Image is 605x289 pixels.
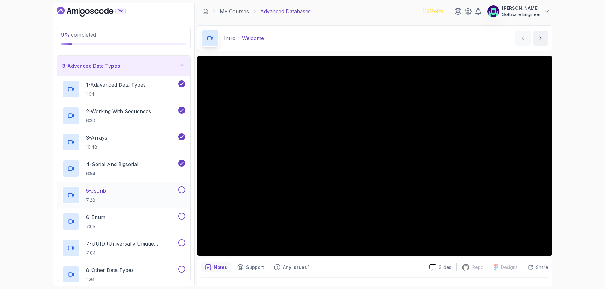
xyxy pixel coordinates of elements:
p: Welcome [242,34,264,42]
p: 4 - Serial And Bigserial [86,160,138,168]
button: Support button [233,262,268,272]
p: 1:26 [86,276,134,283]
button: 3-Arrays10:48 [62,133,185,151]
p: 7:04 [86,250,177,256]
p: 2 - Working With Sequences [86,107,151,115]
span: 9 % [61,32,70,38]
p: Advanced Databases [260,8,311,15]
button: user profile image[PERSON_NAME]Software Engineer [487,5,550,18]
a: Dashboard [57,7,140,17]
button: notes button [201,262,231,272]
button: 8-Other Data Types1:26 [62,266,185,283]
p: 6:54 [86,171,138,177]
button: 2-Working With Sequences6:30 [62,107,185,124]
img: user profile image [487,5,499,17]
a: My Courses [220,8,249,15]
p: 7:05 [86,223,105,230]
button: 7-UUID (Universally Unique Identifier)7:04 [62,239,185,257]
button: 4-Serial And Bigserial6:54 [62,160,185,177]
p: Slides [439,264,451,270]
a: Dashboard [202,8,209,14]
p: 5 - Jsonb [86,187,106,194]
a: Slides [424,264,456,271]
p: 6:30 [86,118,151,124]
p: 7:28 [86,197,106,203]
button: 1-Adavanced Data Types1:04 [62,80,185,98]
p: Software Engineer [502,11,541,18]
p: Support [246,264,264,270]
p: 1241 Points [423,8,444,14]
p: 10:48 [86,144,107,150]
p: Notes [214,264,227,270]
button: Share [523,264,548,270]
iframe: 1 - Hi [197,56,552,256]
button: 5-Jsonb7:28 [62,186,185,204]
p: 1 - Adavanced Data Types [86,81,146,89]
p: 3 - Arrays [86,134,107,142]
p: 1:04 [86,91,146,97]
h3: 3 - Advanced Data Types [62,62,120,70]
button: 6-Enum7:05 [62,213,185,230]
button: previous content [515,31,531,46]
button: 3-Advanced Data Types [57,56,190,76]
p: 8 - Other Data Types [86,266,134,274]
p: Repo [472,264,484,270]
p: 6 - Enum [86,213,105,221]
button: next content [533,31,548,46]
p: [PERSON_NAME] [502,5,541,11]
p: Any issues? [283,264,309,270]
p: 7 - UUID (Universally Unique Identifier) [86,240,177,247]
button: Feedback button [270,262,313,272]
p: Designs [501,264,518,270]
p: Share [536,264,548,270]
span: completed [61,32,96,38]
p: Intro [224,34,236,42]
